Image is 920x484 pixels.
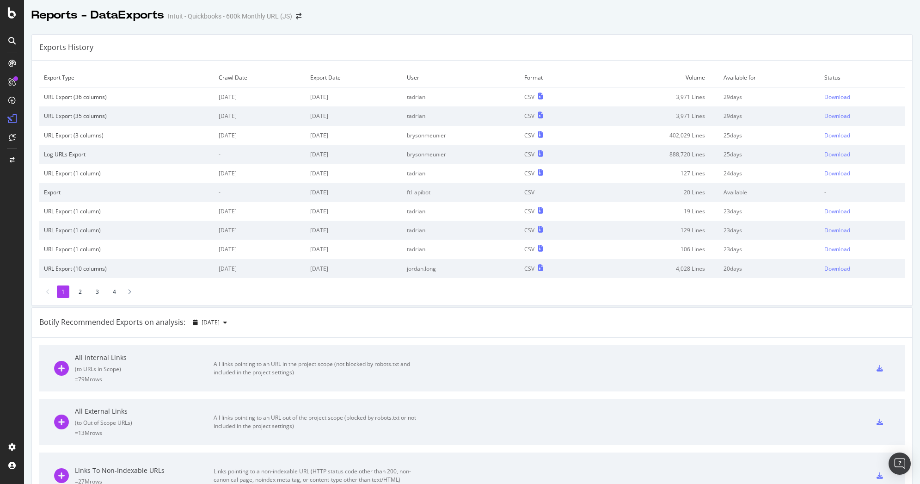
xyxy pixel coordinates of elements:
td: [DATE] [214,164,306,183]
td: tadrian [402,164,520,183]
div: Log URLs Export [44,150,209,158]
div: Download [824,131,850,139]
td: tadrian [402,240,520,259]
td: 3,971 Lines [588,87,719,107]
div: csv-export [877,419,883,425]
div: CSV [524,131,534,139]
td: Status [820,68,905,87]
td: [DATE] [214,106,306,125]
div: Links pointing to a non-indexable URL (HTTP status code other than 200, non-canonical page, noind... [214,467,422,484]
td: [DATE] [214,221,306,240]
div: Reports - DataExports [31,7,164,23]
a: Download [824,112,900,120]
div: ( to Out of Scope URLs ) [75,419,214,427]
div: arrow-right-arrow-left [296,13,301,19]
li: 2 [74,285,86,298]
td: 23 days [719,221,820,240]
div: Download [824,169,850,177]
div: URL Export (10 columns) [44,265,209,273]
div: URL Export (1 column) [44,226,209,234]
div: URL Export (35 columns) [44,112,209,120]
td: Crawl Date [214,68,306,87]
td: brysonmeunier [402,126,520,145]
td: [DATE] [306,106,402,125]
td: Export Type [39,68,214,87]
td: 127 Lines [588,164,719,183]
td: 3,971 Lines [588,106,719,125]
div: URL Export (3 columns) [44,131,209,139]
td: [DATE] [306,202,402,221]
div: CSV [524,150,534,158]
div: = 13M rows [75,429,214,437]
li: 3 [91,285,104,298]
div: All Internal Links [75,353,214,362]
div: Download [824,150,850,158]
td: [DATE] [306,221,402,240]
td: 19 Lines [588,202,719,221]
td: 402,029 Lines [588,126,719,145]
span: 2025 Sep. 19th [202,318,220,326]
div: URL Export (1 column) [44,169,209,177]
td: [DATE] [306,240,402,259]
td: tadrian [402,202,520,221]
div: All links pointing to an URL out of the project scope (blocked by robots.txt or not included in t... [214,414,422,430]
td: [DATE] [306,145,402,164]
td: 20 Lines [588,183,719,202]
button: [DATE] [189,315,231,330]
div: CSV [524,169,534,177]
div: Exports History [39,42,93,53]
td: [DATE] [306,164,402,183]
td: 24 days [719,164,820,183]
td: [DATE] [214,202,306,221]
td: [DATE] [306,126,402,145]
td: [DATE] [214,87,306,107]
td: - [214,145,306,164]
li: 4 [108,285,121,298]
div: All links pointing to an URL in the project scope (not blocked by robots.txt and included in the ... [214,360,422,377]
div: Botify Recommended Exports on analysis: [39,317,185,328]
div: URL Export (36 columns) [44,93,209,101]
div: csv-export [877,365,883,372]
div: csv-export [877,472,883,479]
div: CSV [524,207,534,215]
div: Export [44,188,209,196]
a: Download [824,150,900,158]
div: URL Export (1 column) [44,207,209,215]
td: 25 days [719,126,820,145]
td: [DATE] [306,259,402,278]
td: Available for [719,68,820,87]
div: Download [824,207,850,215]
a: Download [824,207,900,215]
td: tadrian [402,106,520,125]
td: [DATE] [306,183,402,202]
td: 23 days [719,202,820,221]
td: 129 Lines [588,221,719,240]
a: Download [824,245,900,253]
td: - [214,183,306,202]
td: tadrian [402,87,520,107]
a: Download [824,131,900,139]
td: [DATE] [306,87,402,107]
div: Download [824,265,850,273]
div: Intuit - Quickbooks - 600k Monthly URL (JS) [168,12,292,21]
a: Download [824,169,900,177]
div: Download [824,226,850,234]
div: Available [724,188,815,196]
td: 29 days [719,106,820,125]
td: [DATE] [214,126,306,145]
div: Download [824,245,850,253]
div: CSV [524,226,534,234]
td: CSV [520,183,588,202]
div: CSV [524,112,534,120]
div: All External Links [75,407,214,416]
td: 20 days [719,259,820,278]
td: Format [520,68,588,87]
td: tadrian [402,221,520,240]
div: CSV [524,93,534,101]
td: - [820,183,905,202]
td: 888,720 Lines [588,145,719,164]
a: Download [824,93,900,101]
a: Download [824,265,900,273]
td: Export Date [306,68,402,87]
div: Links To Non-Indexable URLs [75,466,214,475]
